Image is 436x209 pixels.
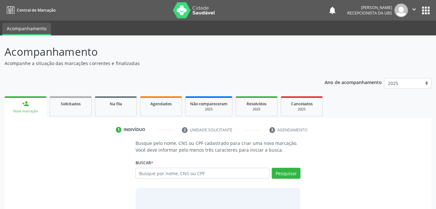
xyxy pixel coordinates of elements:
[5,60,303,67] p: Acompanhe a situação das marcações correntes e finalizadas
[150,101,172,107] span: Agendados
[136,168,270,179] input: Busque por nome, CNS ou CPF
[61,101,81,107] span: Solicitados
[408,4,420,17] button: 
[272,168,300,179] button: Pesquisar
[17,7,56,13] span: Central de Marcação
[2,23,51,35] a: Acompanhamento
[291,101,313,107] span: Cancelados
[124,127,145,133] div: Indivíduo
[240,107,273,112] div: 2025
[5,5,56,15] a: Central de Marcação
[136,140,301,153] p: Busque pelo nome, CNS ou CPF cadastrado para criar uma nova marcação. Você deve informar pelo men...
[116,127,122,133] div: 1
[190,107,228,112] div: 2025
[136,158,153,168] label: Buscar
[420,5,431,16] button: apps
[347,5,392,10] div: [PERSON_NAME]
[347,10,392,16] span: Recepcionista da UBS
[110,101,122,107] span: Na fila
[247,101,267,107] span: Resolvidos
[325,78,382,86] p: Ano de acompanhamento
[394,4,408,17] img: img
[328,6,337,15] button: notifications
[22,100,29,107] div: person_add
[411,6,418,13] i: 
[286,107,318,112] div: 2025
[9,109,42,114] div: Nova marcação
[190,101,228,107] span: Não compareceram
[5,44,303,60] p: Acompanhamento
